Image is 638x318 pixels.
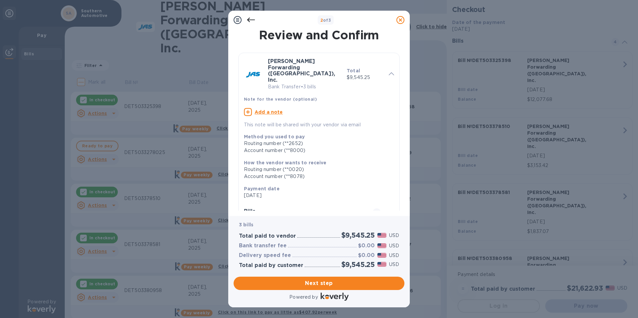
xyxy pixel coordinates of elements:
[389,232,399,239] p: USD
[377,262,386,267] img: USD
[347,68,360,73] b: Total
[244,134,305,139] b: Method you used to pay
[389,261,399,268] p: USD
[244,186,280,191] b: Payment date
[341,260,375,269] h2: $9,545.25
[239,233,296,239] h3: Total paid to vendor
[255,109,283,115] u: Add a note
[244,208,365,215] h3: Bills
[234,277,404,290] button: Next step
[244,97,317,102] b: Note for the vendor (optional)
[377,243,386,248] img: USD
[244,58,394,128] div: [PERSON_NAME] Forwarding ([GEOGRAPHIC_DATA]), Inc.Bank Transfer•3 billsTotal$9,545.25Note for the...
[239,252,291,259] h3: Delivery speed fee
[341,231,375,239] h2: $9,545.25
[239,243,287,249] h3: Bank transfer fee
[268,58,335,83] b: [PERSON_NAME] Forwarding ([GEOGRAPHIC_DATA]), Inc.
[244,173,389,180] div: Account number (**8078)
[358,252,375,259] h3: $0.00
[377,233,386,238] img: USD
[268,83,341,90] p: Bank Transfer • 3 bills
[244,147,389,154] div: Account number (**8000)
[289,294,318,301] p: Powered by
[389,242,399,249] p: USD
[244,166,389,173] div: Routing number (**0020)
[244,160,327,165] b: How the vendor wants to receive
[244,121,394,128] p: This note will be shared with your vendor via email
[377,253,386,258] img: USD
[239,262,303,269] h3: Total paid by customer
[321,293,349,301] img: Logo
[237,28,401,42] h1: Review and Confirm
[347,74,383,81] p: $9,545.25
[358,243,375,249] h3: $0.00
[244,140,389,147] div: Routing number (**2652)
[239,279,399,287] span: Next step
[373,208,381,216] span: 3
[244,192,389,199] p: [DATE]
[389,252,399,259] p: USD
[320,18,323,23] span: 2
[320,18,331,23] b: of 3
[239,222,253,227] b: 3 bills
